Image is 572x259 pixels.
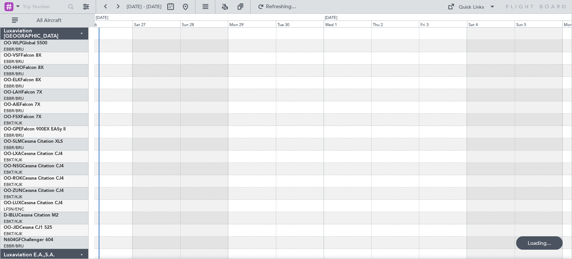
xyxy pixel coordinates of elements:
[4,182,22,187] a: EBKT/KJK
[4,170,22,175] a: EBKT/KJK
[4,189,64,193] a: OO-ZUNCessna Citation CJ4
[228,20,276,27] div: Mon 29
[4,139,63,144] a: OO-SLMCessna Citation XLS
[4,90,42,95] a: OO-LAHFalcon 7X
[4,152,21,156] span: OO-LXA
[325,15,337,21] div: [DATE]
[444,1,499,13] button: Quick Links
[4,139,22,144] span: OO-SLM
[4,115,21,119] span: OO-FSX
[4,219,22,224] a: EBKT/KJK
[4,78,20,82] span: OO-ELK
[4,78,41,82] a: OO-ELKFalcon 8X
[515,20,562,27] div: Sun 5
[4,66,23,70] span: OO-HHO
[4,176,22,181] span: OO-ROK
[4,47,24,52] a: EBBR/BRU
[4,238,53,242] a: N604GFChallenger 604
[4,176,64,181] a: OO-ROKCessna Citation CJ4
[459,4,484,11] div: Quick Links
[4,127,21,132] span: OO-GPE
[4,164,64,168] a: OO-NSGCessna Citation CJ4
[4,201,21,205] span: OO-LUX
[4,71,24,77] a: EBBR/BRU
[4,152,63,156] a: OO-LXACessna Citation CJ4
[4,96,24,101] a: EBBR/BRU
[4,108,24,114] a: EBBR/BRU
[85,20,133,27] div: Fri 26
[276,20,324,27] div: Tue 30
[419,20,467,27] div: Fri 3
[4,41,47,45] a: OO-WLPGlobal 5500
[4,201,63,205] a: OO-LUXCessna Citation CJ4
[4,53,41,58] a: OO-VSFFalcon 8X
[4,41,22,45] span: OO-WLP
[516,236,563,250] div: Loading...
[4,145,24,151] a: EBBR/BRU
[371,20,419,27] div: Thu 2
[4,90,22,95] span: OO-LAH
[4,115,41,119] a: OO-FSXFalcon 7X
[4,133,24,138] a: EBBR/BRU
[4,238,21,242] span: N604GF
[4,213,18,218] span: D-IBLU
[96,15,108,21] div: [DATE]
[4,213,58,218] a: D-IBLUCessna Citation M2
[8,15,81,26] button: All Aircraft
[4,157,22,163] a: EBKT/KJK
[266,4,297,9] span: Refreshing...
[19,18,79,23] span: All Aircraft
[324,20,371,27] div: Wed 1
[180,20,228,27] div: Sun 28
[4,102,20,107] span: OO-AIE
[4,83,24,89] a: EBBR/BRU
[4,243,24,249] a: EBBR/BRU
[4,164,22,168] span: OO-NSG
[23,1,66,12] input: Trip Number
[4,225,19,230] span: OO-JID
[4,53,21,58] span: OO-VSF
[4,66,44,70] a: OO-HHOFalcon 8X
[4,102,40,107] a: OO-AIEFalcon 7X
[127,3,162,10] span: [DATE] - [DATE]
[4,194,22,200] a: EBKT/KJK
[4,189,22,193] span: OO-ZUN
[4,120,22,126] a: EBKT/KJK
[133,20,180,27] div: Sat 27
[467,20,515,27] div: Sat 4
[4,59,24,64] a: EBBR/BRU
[4,127,66,132] a: OO-GPEFalcon 900EX EASy II
[4,206,24,212] a: LFSN/ENC
[254,1,299,13] button: Refreshing...
[4,225,52,230] a: OO-JIDCessna CJ1 525
[4,231,22,237] a: EBKT/KJK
